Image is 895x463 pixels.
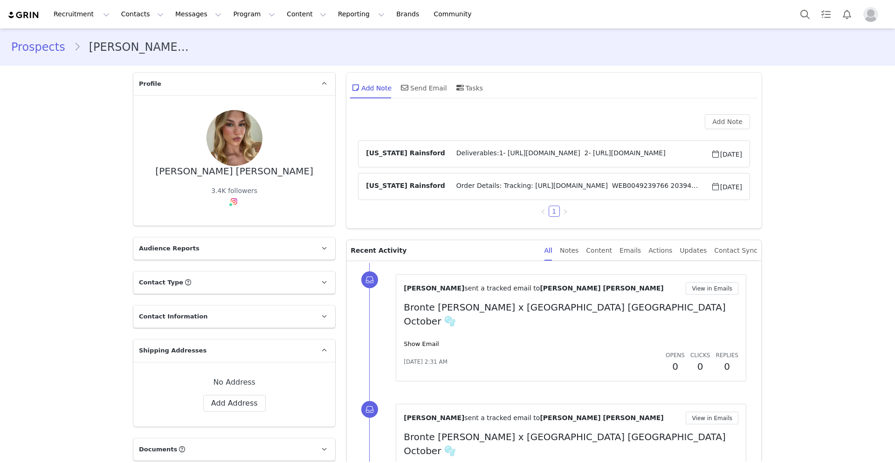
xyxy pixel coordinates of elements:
button: Search [795,4,815,25]
span: Contact Information [139,312,207,321]
span: Shipping Addresses [139,346,207,355]
div: Content [586,240,612,261]
img: instagram.svg [230,198,238,205]
li: Previous Page [537,206,549,217]
a: 1 [549,206,559,216]
a: [URL][DOMAIN_NAME] [11,19,80,26]
h2: 0 [666,359,685,373]
div: Add Note [350,76,392,99]
li: 1 [549,206,560,217]
button: Messages [170,4,227,25]
div: Send Email [399,76,447,99]
p: Bronte [PERSON_NAME] x [GEOGRAPHIC_DATA] [GEOGRAPHIC_DATA] October 🫧 [404,430,738,458]
span: [PERSON_NAME] [404,284,464,292]
h2: 0 [716,359,738,373]
h2: 0 [690,359,710,373]
div: All [544,240,552,261]
div: 3.4K followers [211,186,257,196]
div: Emails [620,240,641,261]
span: Deliverables:1- [URL][DOMAIN_NAME] 2- [URL][DOMAIN_NAME] [445,148,711,159]
strong: 2- [4,33,9,40]
span: Replies [716,352,738,359]
button: Add Note [705,114,750,129]
i: icon: right [563,209,568,214]
a: [URL][DOMAIN_NAME] [9,19,78,26]
button: Add Address [203,395,266,412]
span: Profile [139,79,161,89]
button: Profile [858,7,888,22]
a: Prospects [11,39,74,55]
div: Notes [560,240,578,261]
button: Content [281,4,332,25]
div: Contact Sync [714,240,757,261]
span: [US_STATE] Rainsford [366,181,445,192]
p: 2- [4,33,317,40]
img: c72d42af-342a-4300-af50-b71877cf37c0.jpg [207,110,262,166]
a: [URL][DOMAIN_NAME] [9,33,78,40]
span: [PERSON_NAME] [PERSON_NAME] [540,414,663,422]
p: Bronte [PERSON_NAME] x [GEOGRAPHIC_DATA] [GEOGRAPHIC_DATA] October 🫧 [404,300,738,328]
div: Updates [680,240,707,261]
li: Next Page [560,206,571,217]
button: Program [227,4,281,25]
button: Contacts [116,4,169,25]
a: Community [428,4,482,25]
button: Recruitment [48,4,115,25]
span: [US_STATE] Rainsford [366,148,445,159]
strong: Deliverables: [4,4,44,11]
a: Show Email [404,340,439,347]
span: [DATE] [711,148,742,159]
strong: 1- [4,19,9,26]
a: Tasks [816,4,836,25]
button: View in Emails [686,412,738,424]
button: View in Emails [686,282,738,295]
span: Clicks [690,352,710,359]
span: [PERSON_NAME] [PERSON_NAME] [540,284,663,292]
span: [DATE] 2:31 AM [404,358,447,366]
a: Brands [391,4,427,25]
div: [PERSON_NAME] [PERSON_NAME] [155,166,313,177]
span: [PERSON_NAME] [404,414,464,422]
i: icon: left [540,209,546,214]
span: Order Details: Tracking: [URL][DOMAIN_NAME] WEB0049239766 20394800-05 MOOLOO Mooloola Remi [US_ST... [445,181,711,192]
div: Actions [648,240,672,261]
span: Opens [666,352,685,359]
span: [DATE] [711,181,742,192]
img: placeholder-profile.jpg [863,7,878,22]
button: Reporting [332,4,390,25]
p: DELIVERABLES: 1- [4,4,317,26]
img: grin logo [7,11,40,20]
span: Contact Type [139,278,183,287]
span: sent a tracked email to [464,284,540,292]
span: Audience Reports [139,244,200,253]
button: Notifications [837,4,857,25]
p: Recent Activity [351,240,537,261]
div: Tasks [454,76,483,99]
span: sent a tracked email to [464,414,540,422]
div: No Address [148,377,320,388]
span: Documents [139,445,177,454]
